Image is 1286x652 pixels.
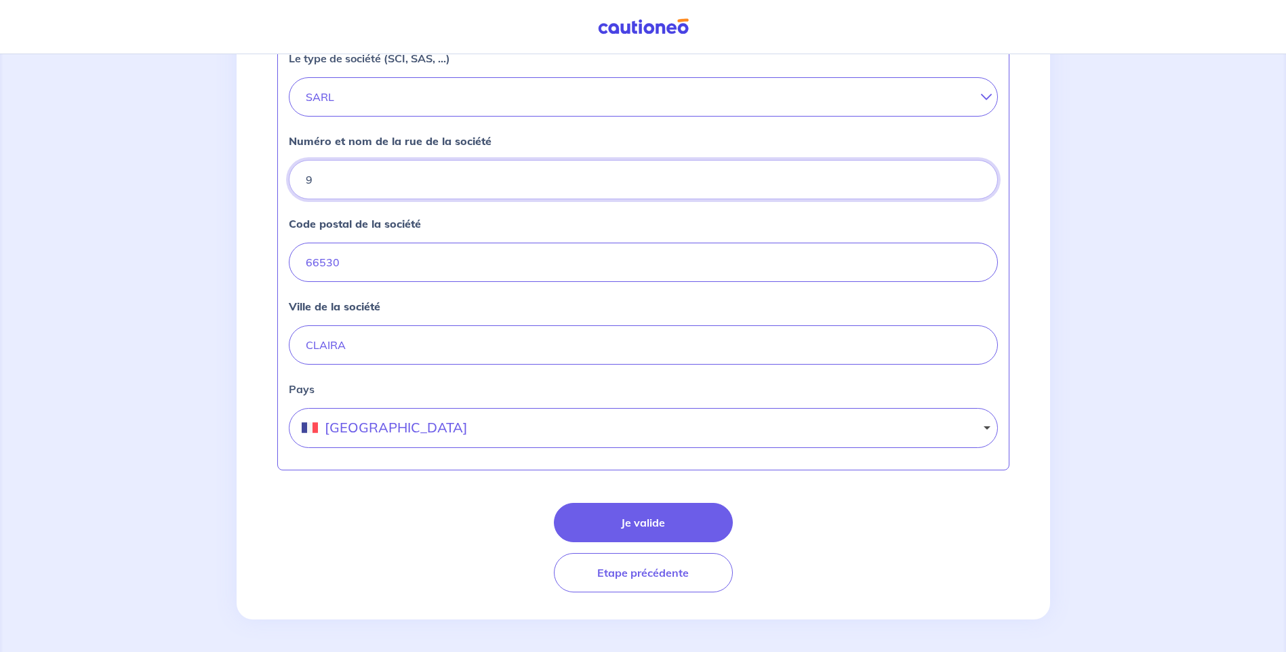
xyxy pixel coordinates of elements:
label: Pays [289,381,998,397]
button: Etape précédente [554,553,733,592]
input: 59000 [289,243,998,282]
input: Lille [289,325,998,365]
strong: Numéro et nom de la rue de la société [289,134,491,148]
button: [GEOGRAPHIC_DATA] [289,408,998,448]
button: Je valide [554,503,733,542]
input: 54 rue nationale [289,160,998,199]
img: Cautioneo [592,18,694,35]
p: Le type de société (SCI, SAS, ...) [289,50,450,66]
strong: Code postal de la société [289,217,421,230]
button: SARL [289,77,998,117]
strong: Ville de la société [289,300,380,313]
